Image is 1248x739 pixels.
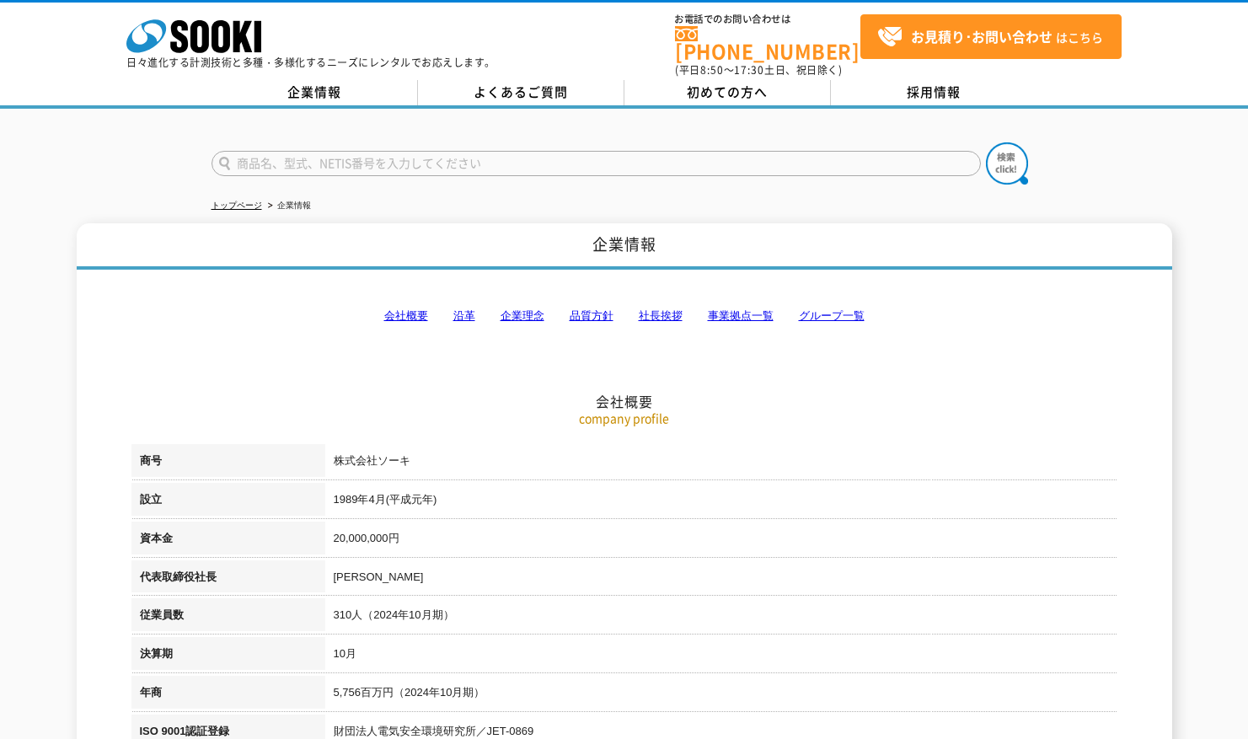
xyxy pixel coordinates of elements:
[131,637,325,676] th: 決算期
[212,151,981,176] input: 商品名、型式、NETIS番号を入力してください
[831,80,1037,105] a: 採用情報
[212,201,262,210] a: トップページ
[986,142,1028,185] img: btn_search.png
[126,57,495,67] p: 日々進化する計測技術と多種・多様化するニーズにレンタルでお応えします。
[799,309,865,322] a: グループ一覧
[418,80,624,105] a: よくあるご質問
[131,676,325,715] th: 年商
[687,83,768,101] span: 初めての方へ
[131,560,325,599] th: 代表取締役社長
[624,80,831,105] a: 初めての方へ
[325,676,1117,715] td: 5,756百万円（2024年10月期）
[131,522,325,560] th: 資本金
[325,637,1117,676] td: 10月
[131,444,325,483] th: 商号
[77,223,1172,270] h1: 企業情報
[675,26,860,61] a: [PHONE_NUMBER]
[453,309,475,322] a: 沿革
[700,62,724,78] span: 8:50
[675,14,860,24] span: お電話でのお問い合わせは
[131,598,325,637] th: 従業員数
[570,309,613,322] a: 品質方針
[708,309,774,322] a: 事業拠点一覧
[860,14,1122,59] a: お見積り･お問い合わせはこちら
[675,62,842,78] span: (平日 ～ 土日、祝日除く)
[325,522,1117,560] td: 20,000,000円
[325,560,1117,599] td: [PERSON_NAME]
[131,483,325,522] th: 設立
[131,224,1117,410] h2: 会社概要
[639,309,683,322] a: 社長挨拶
[911,26,1052,46] strong: お見積り･お問い合わせ
[131,410,1117,427] p: company profile
[325,444,1117,483] td: 株式会社ソーキ
[501,309,544,322] a: 企業理念
[212,80,418,105] a: 企業情報
[325,483,1117,522] td: 1989年4月(平成元年)
[734,62,764,78] span: 17:30
[877,24,1103,50] span: はこちら
[384,309,428,322] a: 会社概要
[325,598,1117,637] td: 310人（2024年10月期）
[265,197,311,215] li: 企業情報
